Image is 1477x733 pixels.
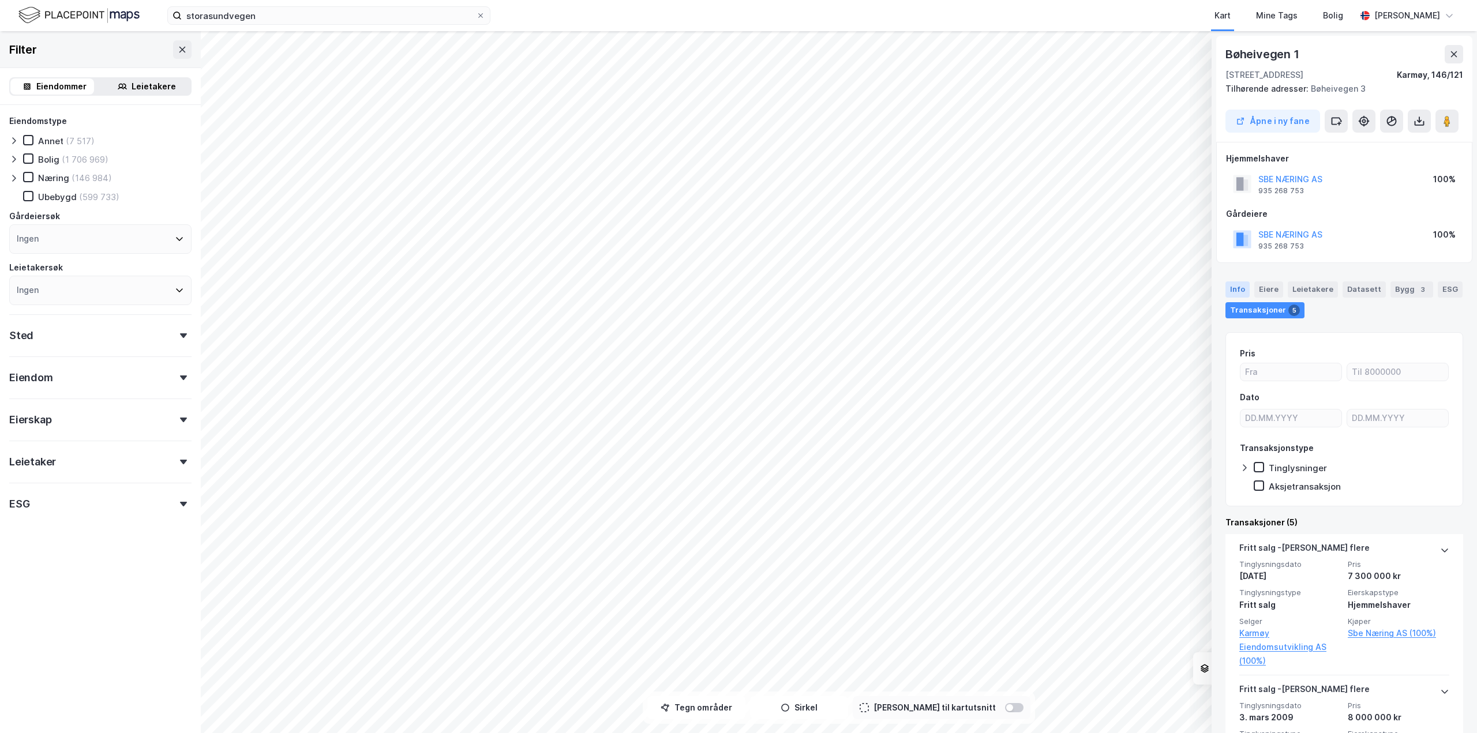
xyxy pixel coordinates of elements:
span: Eierskapstype [1348,588,1449,597]
span: Tinglysningsdato [1239,559,1341,569]
div: Eierskap [9,413,51,427]
div: Fritt salg - [PERSON_NAME] flere [1239,682,1370,701]
button: Sirkel [750,696,848,719]
div: 3 [1417,284,1429,295]
div: ESG [9,497,29,511]
span: Pris [1348,559,1449,569]
div: [DATE] [1239,569,1341,583]
div: Bøheivegen 1 [1225,45,1302,63]
div: Karmøy, 146/121 [1397,68,1463,82]
div: Bolig [38,154,59,165]
span: Tinglysningstype [1239,588,1341,597]
div: Leietakersøk [9,261,63,275]
button: Tegn områder [647,696,745,719]
div: Fritt salg [1239,598,1341,612]
input: DD.MM.YYYY [1347,409,1448,427]
div: Hjemmelshaver [1348,598,1449,612]
div: [STREET_ADDRESS] [1225,68,1303,82]
div: Transaksjoner (5) [1225,516,1463,529]
div: Hjemmelshaver [1226,152,1463,166]
div: 100% [1433,172,1456,186]
div: Info [1225,281,1250,298]
div: Bøheivegen 3 [1225,82,1454,96]
div: 8 000 000 kr [1348,711,1449,724]
span: Tinglysningsdato [1239,701,1341,711]
input: Fra [1240,363,1341,381]
div: Gårdeiere [1226,207,1463,221]
div: Fritt salg - [PERSON_NAME] flere [1239,541,1370,559]
div: Bygg [1390,281,1433,298]
div: [PERSON_NAME] [1374,9,1440,22]
div: Dato [1240,390,1259,404]
div: Eiere [1254,281,1283,298]
div: Bolig [1323,9,1343,22]
div: Eiendom [9,371,53,385]
div: Mine Tags [1256,9,1298,22]
div: Filter [9,40,37,59]
div: 5 [1288,305,1300,316]
div: Transaksjoner [1225,302,1304,318]
div: Eiendomstype [9,114,67,128]
input: DD.MM.YYYY [1240,409,1341,427]
div: Gårdeiersøk [9,209,60,223]
div: Sted [9,329,33,343]
div: Kontrollprogram for chat [1419,678,1477,733]
div: Transaksjonstype [1240,441,1314,455]
div: Pris [1240,347,1255,360]
div: Datasett [1343,281,1386,298]
iframe: Chat Widget [1419,678,1477,733]
div: (7 517) [66,136,95,146]
div: Leietakere [1288,281,1338,298]
div: (146 984) [72,172,112,183]
a: Karmøy Eiendomsutvikling AS (100%) [1239,626,1341,668]
span: Kjøper [1348,617,1449,626]
div: Leietaker [9,455,56,469]
div: Ubebygd [38,191,77,202]
button: Åpne i ny fane [1225,110,1320,133]
div: Leietakere [132,80,176,93]
div: (599 733) [79,191,119,202]
div: Næring [38,172,69,183]
div: 935 268 753 [1258,242,1304,251]
input: Til 8000000 [1347,363,1448,381]
div: [PERSON_NAME] til kartutsnitt [874,701,996,715]
div: 3. mars 2009 [1239,711,1341,724]
div: 935 268 753 [1258,186,1304,196]
img: logo.f888ab2527a4732fd821a326f86c7f29.svg [18,5,140,25]
span: Tilhørende adresser: [1225,84,1311,93]
div: Annet [38,136,63,146]
div: Ingen [17,232,39,246]
a: Sbe Næring AS (100%) [1348,626,1449,640]
input: Søk på adresse, matrikkel, gårdeiere, leietakere eller personer [182,7,476,24]
div: Kart [1214,9,1231,22]
div: Eiendommer [36,80,87,93]
div: Aksjetransaksjon [1269,481,1341,492]
div: ESG [1438,281,1463,298]
div: 100% [1433,228,1456,242]
div: Ingen [17,283,39,297]
span: Selger [1239,617,1341,626]
div: Tinglysninger [1269,463,1327,473]
span: Pris [1348,701,1449,711]
div: (1 706 969) [62,154,108,165]
div: 7 300 000 kr [1348,569,1449,583]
